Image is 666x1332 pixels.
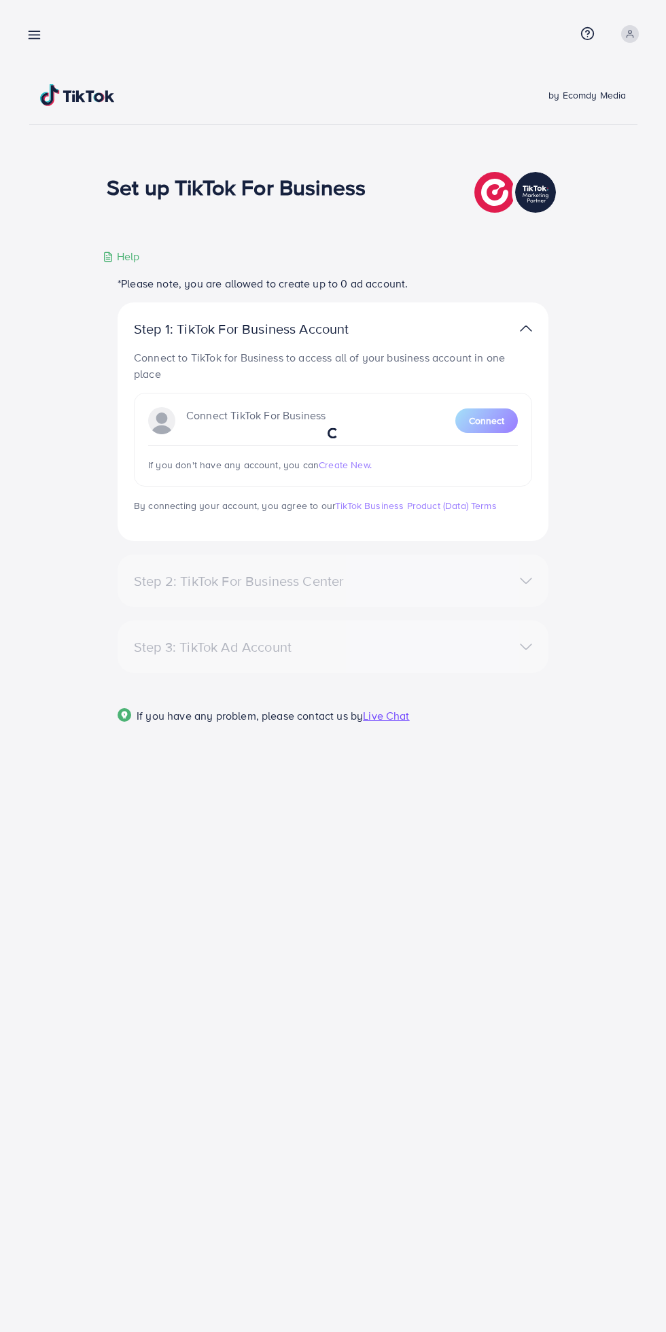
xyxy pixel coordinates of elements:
[134,321,392,337] p: Step 1: TikTok For Business Account
[118,708,131,722] img: Popup guide
[474,169,559,216] img: TikTok partner
[40,84,115,106] img: TikTok
[363,708,409,723] span: Live Chat
[118,275,548,292] p: *Please note, you are allowed to create up to 0 ad account.
[520,319,532,338] img: TikTok partner
[137,708,363,723] span: If you have any problem, please contact us by
[548,88,626,102] span: by Ecomdy Media
[103,249,140,264] div: Help
[107,174,366,200] h1: Set up TikTok For Business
